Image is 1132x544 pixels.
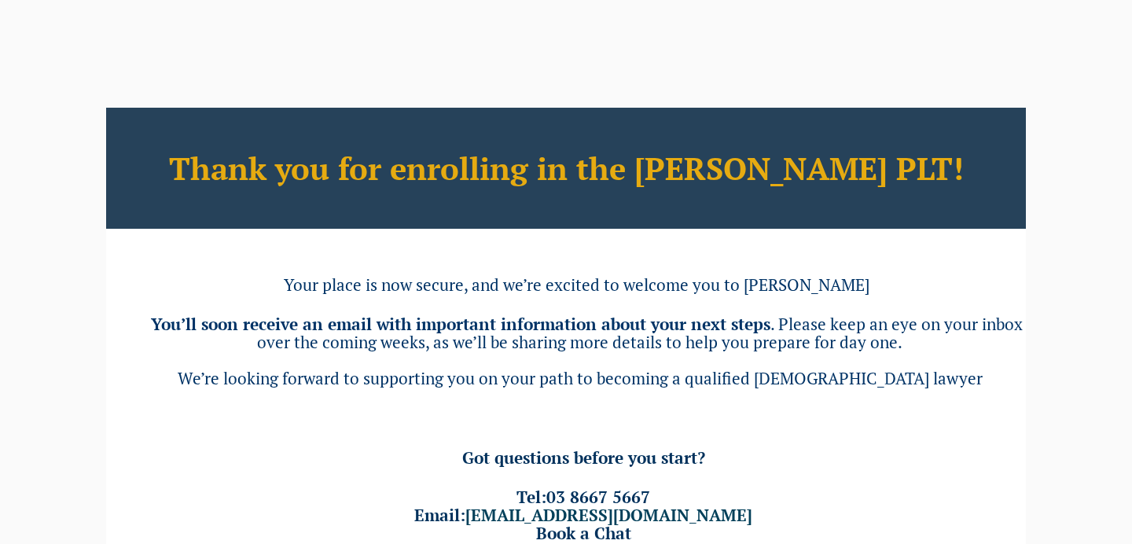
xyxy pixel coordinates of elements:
span: We’re looking forward to supporting you on your path to becoming a qualified [DEMOGRAPHIC_DATA] l... [178,367,983,389]
a: 03 8667 5667 [546,486,650,508]
a: [EMAIL_ADDRESS][DOMAIN_NAME] [465,504,752,526]
span: Got questions before you start? [462,447,705,469]
b: You’ll soon receive an email with important information about your next steps [151,313,770,335]
span: Tel: [516,486,650,508]
span: . Please keep an eye on your inbox over the coming weeks, as we’ll be sharing more details to hel... [257,313,1023,353]
a: Book a Chat [536,522,631,544]
span: Your place is now secure, and we’re excited to welcome you to [PERSON_NAME] [284,274,869,296]
span: Email: [414,504,752,526]
b: Thank you for enrolling in the [PERSON_NAME] PLT! [169,147,964,189]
